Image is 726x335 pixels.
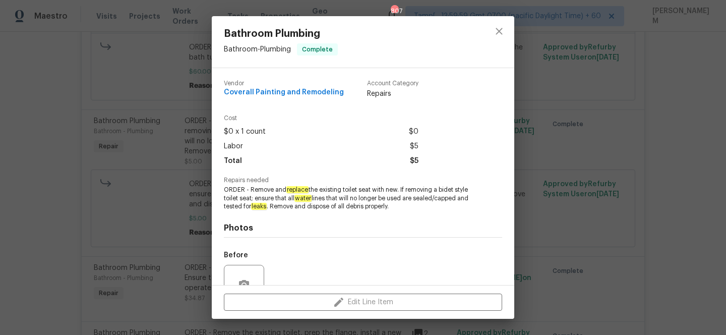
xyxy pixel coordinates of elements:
em: water [294,195,312,202]
span: $5 [410,139,418,154]
span: $0 x 1 count [224,125,266,139]
span: Total [224,154,242,169]
h4: Photos [224,223,502,233]
div: 807 [391,6,398,16]
em: replace [286,186,309,193]
span: Labor [224,139,243,154]
span: Cost [224,115,418,122]
span: Account Category [367,80,418,87]
span: Bathroom - Plumbing [224,46,291,53]
span: Complete [298,44,337,54]
span: Vendor [224,80,344,87]
span: $5 [410,154,418,169]
span: Repairs [367,89,418,99]
em: leaks [251,203,267,210]
span: Repairs needed [224,177,502,184]
span: Bathroom Plumbing [224,28,338,39]
span: ORDER - Remove and the existing toilet seat with new. If removing a bidet style toilet seat; ensu... [224,186,474,211]
span: Coverall Painting and Remodeling [224,89,344,96]
h5: Before [224,252,248,259]
span: $0 [409,125,418,139]
button: close [487,19,511,43]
